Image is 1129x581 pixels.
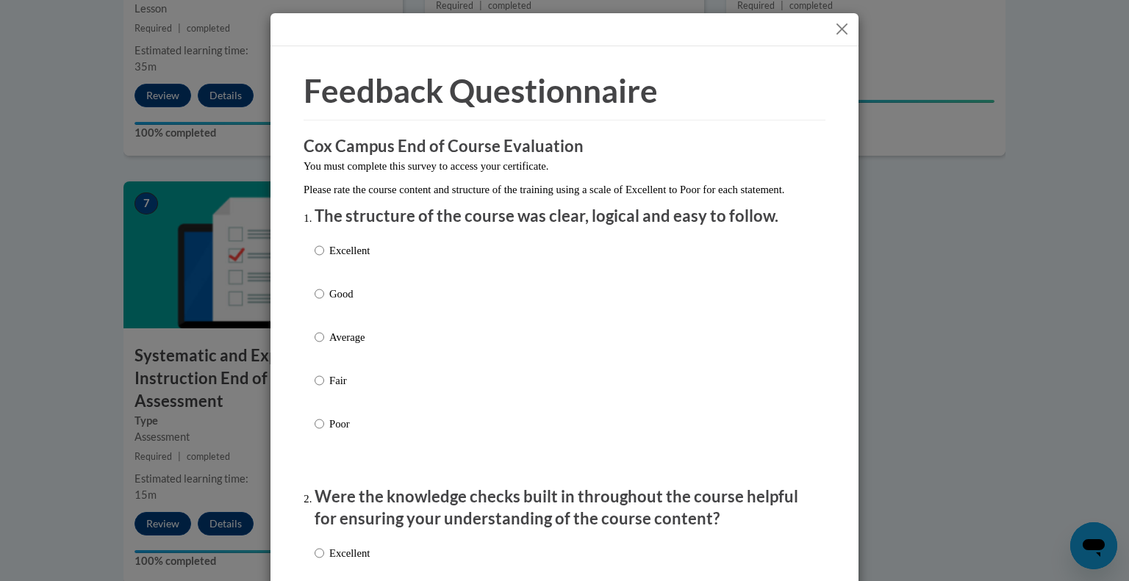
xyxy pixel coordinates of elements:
[329,242,370,259] p: Excellent
[315,205,814,228] p: The structure of the course was clear, logical and easy to follow.
[304,71,658,109] span: Feedback Questionnaire
[315,545,324,561] input: Excellent
[315,486,814,531] p: Were the knowledge checks built in throughout the course helpful for ensuring your understanding ...
[315,416,324,432] input: Poor
[304,135,825,158] h3: Cox Campus End of Course Evaluation
[329,372,370,389] p: Fair
[315,242,324,259] input: Excellent
[329,286,370,302] p: Good
[329,416,370,432] p: Poor
[315,286,324,302] input: Good
[315,329,324,345] input: Average
[329,329,370,345] p: Average
[304,158,825,174] p: You must complete this survey to access your certificate.
[833,20,851,38] button: Close
[315,372,324,389] input: Fair
[329,545,370,561] p: Excellent
[304,181,825,198] p: Please rate the course content and structure of the training using a scale of Excellent to Poor f...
